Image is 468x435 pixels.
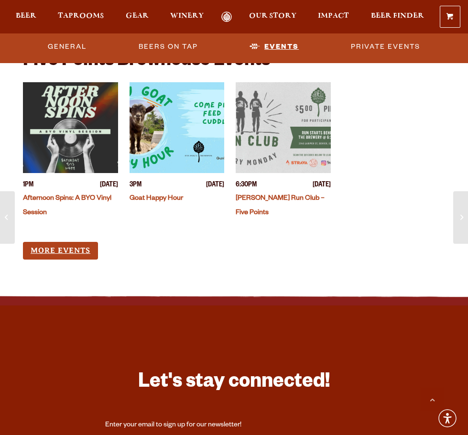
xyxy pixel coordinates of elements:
a: Goat Happy Hour [130,195,183,203]
a: Private Events [347,36,424,58]
span: Gear [126,12,149,20]
a: Gear [126,11,149,22]
span: Taprooms [58,12,104,20]
a: Winery [170,11,204,22]
span: Our Story [249,12,296,20]
a: View event details [236,82,331,173]
a: Scroll to top [420,387,444,411]
a: Beer [16,11,36,22]
span: [DATE] [313,181,331,191]
a: Our Story [249,11,296,22]
span: Winery [170,12,204,20]
a: General [44,36,90,58]
a: Odell Home [215,11,239,22]
span: Impact [318,12,349,20]
a: Afternoon Spins: A BYO Vinyl Session [23,195,111,217]
a: Impact [318,11,349,22]
a: View event details [23,82,118,173]
a: Beer Finder [371,11,424,22]
a: View event details [130,82,225,173]
span: 1PM [23,181,33,191]
span: [DATE] [206,181,224,191]
span: 3PM [130,181,141,191]
a: [PERSON_NAME] Run Club – Five Points [236,195,325,217]
span: Beer Finder [371,12,424,20]
a: More Events (opens in a new window) [23,242,98,260]
a: Taprooms [58,11,104,22]
a: Beers on Tap [135,36,202,58]
span: Beer [16,12,36,20]
span: 6:30PM [236,181,257,191]
span: [DATE] [100,181,118,191]
h3: Let's stay connected! [105,370,363,398]
a: Events [246,36,303,58]
div: Enter your email to sign up for our newsletter! [105,421,363,430]
div: Accessibility Menu [437,408,458,429]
